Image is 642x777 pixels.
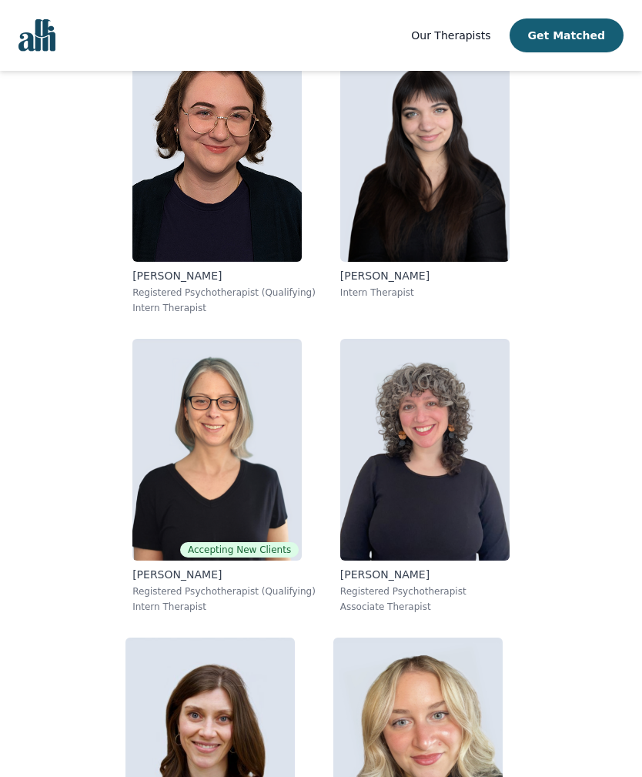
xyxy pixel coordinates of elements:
[132,302,316,314] p: Intern Therapist
[340,567,510,582] p: [PERSON_NAME]
[340,40,510,262] img: Christina_Johnson
[132,339,302,561] img: Meghan_Dudley
[340,585,510,598] p: Registered Psychotherapist
[132,601,316,613] p: Intern Therapist
[180,542,299,558] span: Accepting New Clients
[132,585,316,598] p: Registered Psychotherapist (Qualifying)
[340,286,510,299] p: Intern Therapist
[120,327,328,625] a: Meghan_DudleyAccepting New Clients[PERSON_NAME]Registered Psychotherapist (Qualifying)Intern Ther...
[132,268,316,283] p: [PERSON_NAME]
[132,286,316,299] p: Registered Psychotherapist (Qualifying)
[132,567,316,582] p: [PERSON_NAME]
[411,26,490,45] a: Our Therapists
[120,28,328,327] a: Rose_Willow[PERSON_NAME]Registered Psychotherapist (Qualifying)Intern Therapist
[328,327,522,625] a: Jordan_Nardone[PERSON_NAME]Registered PsychotherapistAssociate Therapist
[340,268,510,283] p: [PERSON_NAME]
[340,339,510,561] img: Jordan_Nardone
[328,28,522,327] a: Christina_Johnson[PERSON_NAME]Intern Therapist
[411,29,490,42] span: Our Therapists
[18,19,55,52] img: alli logo
[340,601,510,613] p: Associate Therapist
[510,18,624,52] button: Get Matched
[132,40,302,262] img: Rose_Willow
